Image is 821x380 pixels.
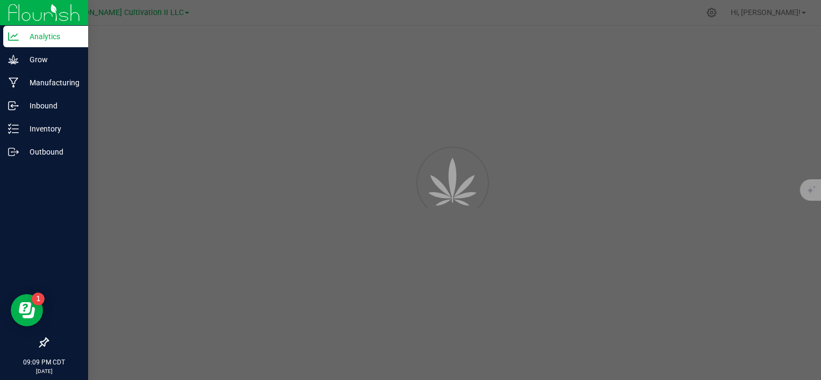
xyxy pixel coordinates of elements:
[8,77,19,88] inline-svg: Manufacturing
[8,54,19,65] inline-svg: Grow
[32,293,45,305] iframe: Resource center unread badge
[19,122,83,135] p: Inventory
[19,145,83,158] p: Outbound
[8,147,19,157] inline-svg: Outbound
[19,76,83,89] p: Manufacturing
[19,30,83,43] p: Analytics
[8,100,19,111] inline-svg: Inbound
[5,367,83,375] p: [DATE]
[19,53,83,66] p: Grow
[11,294,43,326] iframe: Resource center
[8,123,19,134] inline-svg: Inventory
[8,31,19,42] inline-svg: Analytics
[5,357,83,367] p: 09:09 PM CDT
[19,99,83,112] p: Inbound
